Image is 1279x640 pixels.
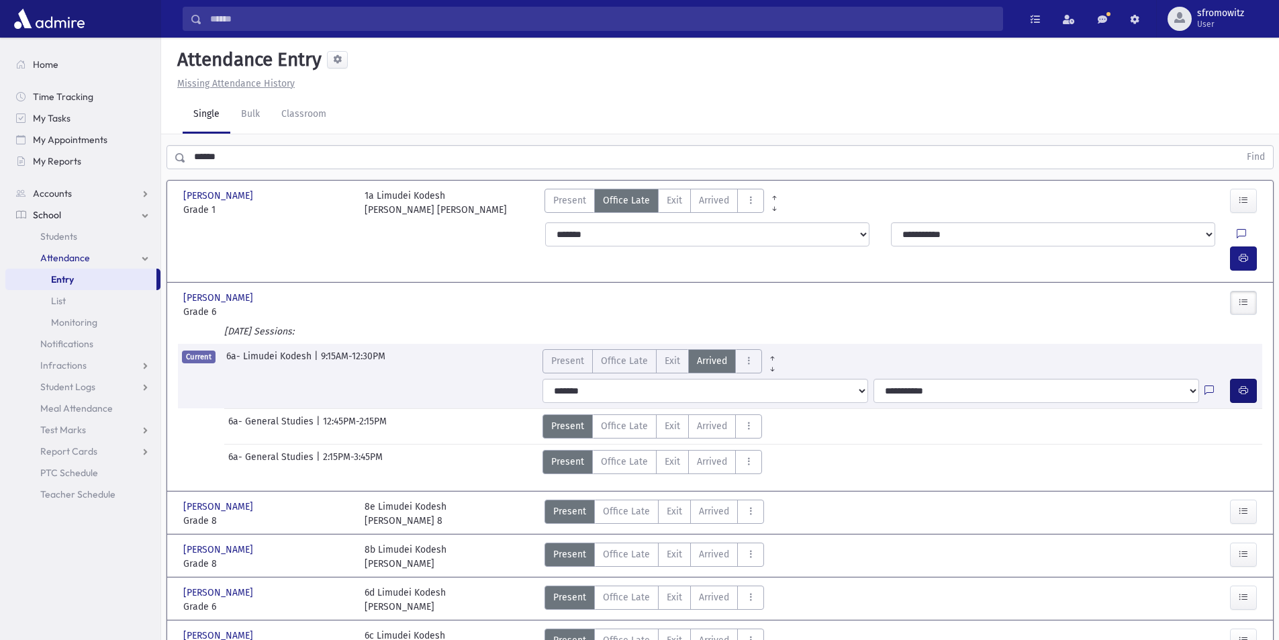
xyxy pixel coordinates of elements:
span: 6a- General Studies [228,414,316,439]
span: Infractions [40,359,87,371]
span: School [33,209,61,221]
a: Report Cards [5,441,160,462]
span: Present [553,590,586,604]
span: Meal Attendance [40,402,113,414]
span: Grade 8 [183,514,351,528]
span: PTC Schedule [40,467,98,479]
span: Grade 6 [183,600,351,614]
div: 1a Limudei Kodesh [PERSON_NAME] [PERSON_NAME] [365,189,507,217]
a: School [5,204,160,226]
span: | [314,349,321,373]
span: Test Marks [40,424,86,436]
span: Grade 1 [183,203,351,217]
span: Exit [667,193,682,208]
span: List [51,295,66,307]
span: Office Late [601,354,648,368]
a: PTC Schedule [5,462,160,484]
div: 8b Limudei Kodesh [PERSON_NAME] [365,543,446,571]
u: Missing Attendance History [177,78,295,89]
span: Exit [665,419,680,433]
a: My Reports [5,150,160,172]
span: Exit [665,354,680,368]
div: AttTypes [544,500,764,528]
span: Home [33,58,58,71]
div: 6d Limudei Kodesh [PERSON_NAME] [365,586,446,614]
span: My Tasks [33,112,70,124]
span: [PERSON_NAME] [183,586,256,600]
span: Office Late [603,547,650,561]
span: Monitoring [51,316,97,328]
span: Student Logs [40,381,95,393]
span: Teacher Schedule [40,488,115,500]
span: Current [182,351,216,363]
span: Present [553,547,586,561]
span: My Reports [33,155,81,167]
span: Present [553,504,586,518]
span: User [1197,19,1244,30]
div: AttTypes [542,450,762,474]
span: Present [553,193,586,208]
span: Attendance [40,252,90,264]
div: AttTypes [542,349,783,373]
a: Bulk [230,96,271,134]
a: Infractions [5,355,160,376]
span: Notifications [40,338,93,350]
span: Arrived [699,193,729,208]
span: [PERSON_NAME] [183,189,256,203]
a: All Prior [762,349,783,360]
div: AttTypes [544,189,764,217]
span: Accounts [33,187,72,199]
span: Time Tracking [33,91,93,103]
a: Classroom [271,96,337,134]
input: Search [202,7,1002,31]
span: Exit [667,547,682,561]
span: Arrived [699,504,729,518]
a: Entry [5,269,156,290]
a: Monitoring [5,312,160,333]
a: My Appointments [5,129,160,150]
span: Exit [667,590,682,604]
a: Teacher Schedule [5,484,160,505]
span: Arrived [697,354,727,368]
a: Time Tracking [5,86,160,107]
span: 12:45PM-2:15PM [323,414,387,439]
span: Present [551,455,584,469]
a: Home [5,54,160,75]
span: Office Late [603,504,650,518]
span: Office Late [603,193,650,208]
a: Test Marks [5,419,160,441]
span: | [316,414,323,439]
div: AttTypes [544,543,764,571]
span: 2:15PM-3:45PM [323,450,383,474]
div: AttTypes [544,586,764,614]
a: Student Logs [5,376,160,398]
a: Notifications [5,333,160,355]
a: Missing Attendance History [172,78,295,89]
span: My Appointments [33,134,107,146]
a: Attendance [5,247,160,269]
span: Arrived [697,419,727,433]
span: [PERSON_NAME] [183,543,256,557]
span: Grade 8 [183,557,351,571]
span: | [316,450,323,474]
span: Exit [667,504,682,518]
a: My Tasks [5,107,160,129]
button: Find [1239,146,1273,169]
span: Office Late [603,590,650,604]
span: Arrived [699,590,729,604]
span: Present [551,354,584,368]
span: Present [551,419,584,433]
a: All Later [762,360,783,371]
span: Report Cards [40,445,97,457]
span: Exit [665,455,680,469]
img: AdmirePro [11,5,88,32]
div: 8e Limudei Kodesh [PERSON_NAME] 8 [365,500,446,528]
span: Entry [51,273,74,285]
h5: Attendance Entry [172,48,322,71]
i: [DATE] Sessions: [224,326,294,337]
span: [PERSON_NAME] [183,500,256,514]
span: 6a- Limudei Kodesh [226,349,314,373]
a: Single [183,96,230,134]
a: Students [5,226,160,247]
span: Office Late [601,455,648,469]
